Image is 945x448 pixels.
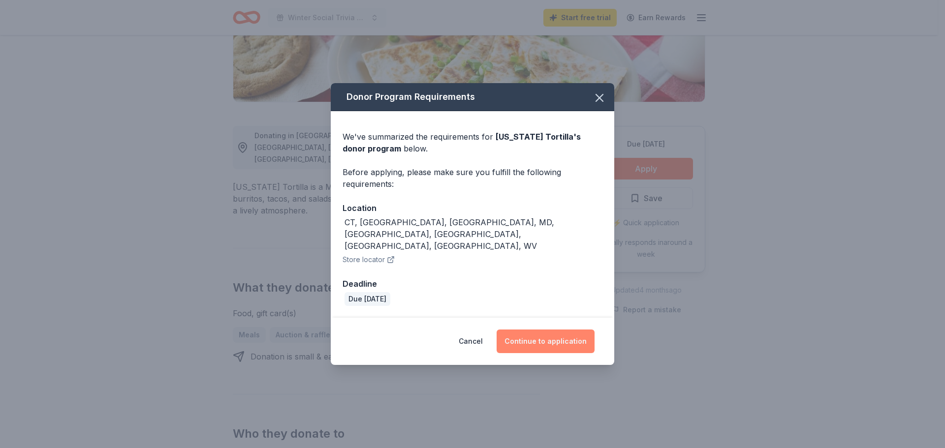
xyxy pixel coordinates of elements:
[345,216,602,252] div: CT, [GEOGRAPHIC_DATA], [GEOGRAPHIC_DATA], MD, [GEOGRAPHIC_DATA], [GEOGRAPHIC_DATA], [GEOGRAPHIC_D...
[331,83,614,111] div: Donor Program Requirements
[459,329,483,353] button: Cancel
[343,202,602,214] div: Location
[343,254,395,266] button: Store locator
[343,131,602,154] div: We've summarized the requirements for below.
[497,329,595,353] button: Continue to application
[345,292,390,306] div: Due [DATE]
[343,277,602,290] div: Deadline
[343,166,602,190] div: Before applying, please make sure you fulfill the following requirements:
